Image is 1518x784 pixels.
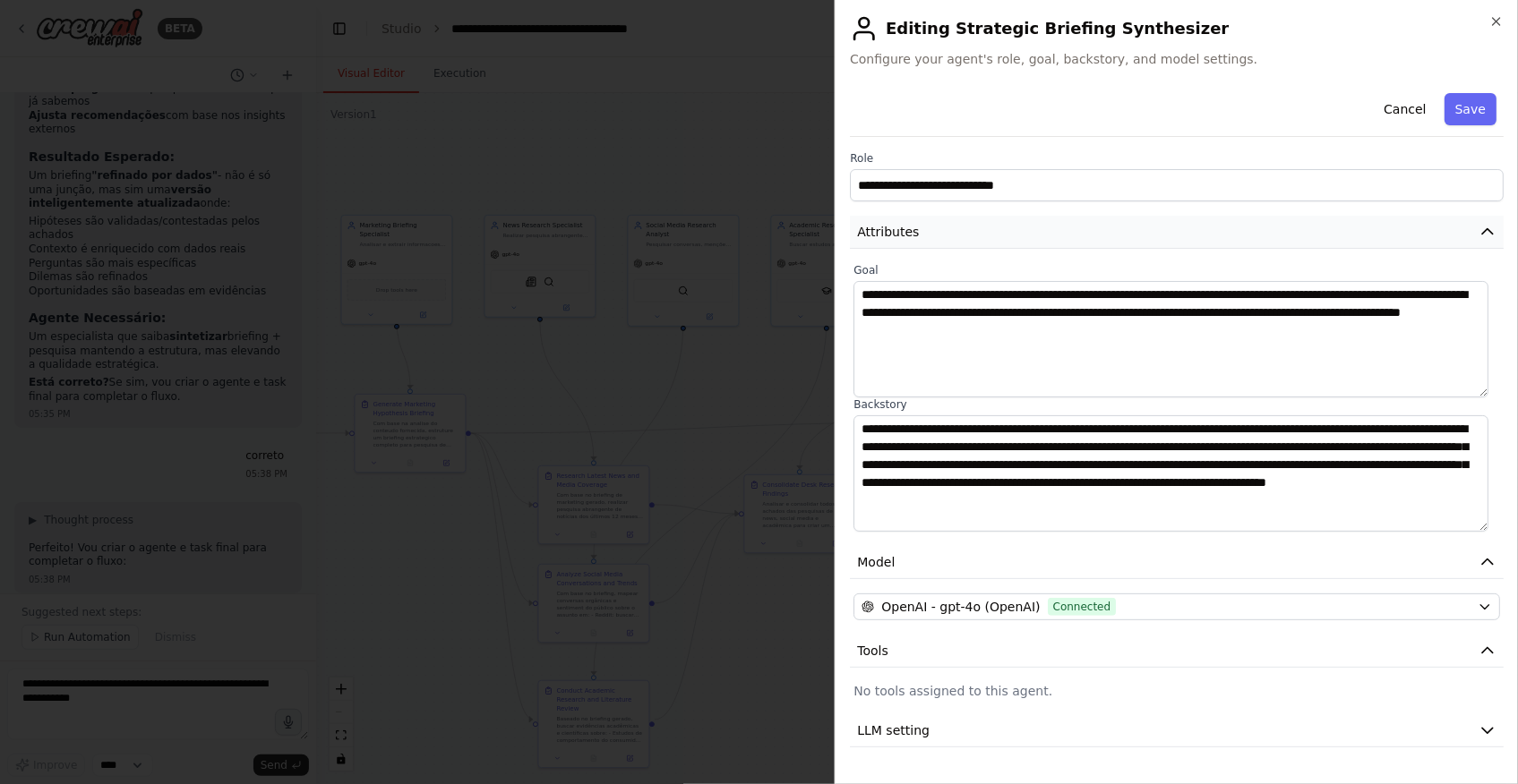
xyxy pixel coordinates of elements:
[850,546,1504,579] button: Model
[857,642,888,660] span: Tools
[857,721,930,739] span: LLM setting
[850,14,1504,43] h2: Editing Strategic Briefing Synthesizer
[1373,93,1437,125] button: Cancel
[850,635,1504,668] button: Tools
[1048,598,1117,616] span: Connected
[1445,93,1497,125] button: Save
[850,151,1504,166] label: Role
[850,216,1504,249] button: Attributes
[850,50,1504,68] span: Configure your agent's role, goal, backstory, and model settings.
[853,682,1500,700] p: No tools assigned to this agent.
[853,397,1500,412] label: Backstory
[881,598,1040,616] span: OpenAI - gpt-4o (OpenAI)
[853,263,1500,277] label: Goal
[857,223,919,241] span: Attributes
[850,714,1504,747] button: LLM setting
[857,553,895,571] span: Model
[853,593,1500,620] button: OpenAI - gpt-4o (OpenAI)Connected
